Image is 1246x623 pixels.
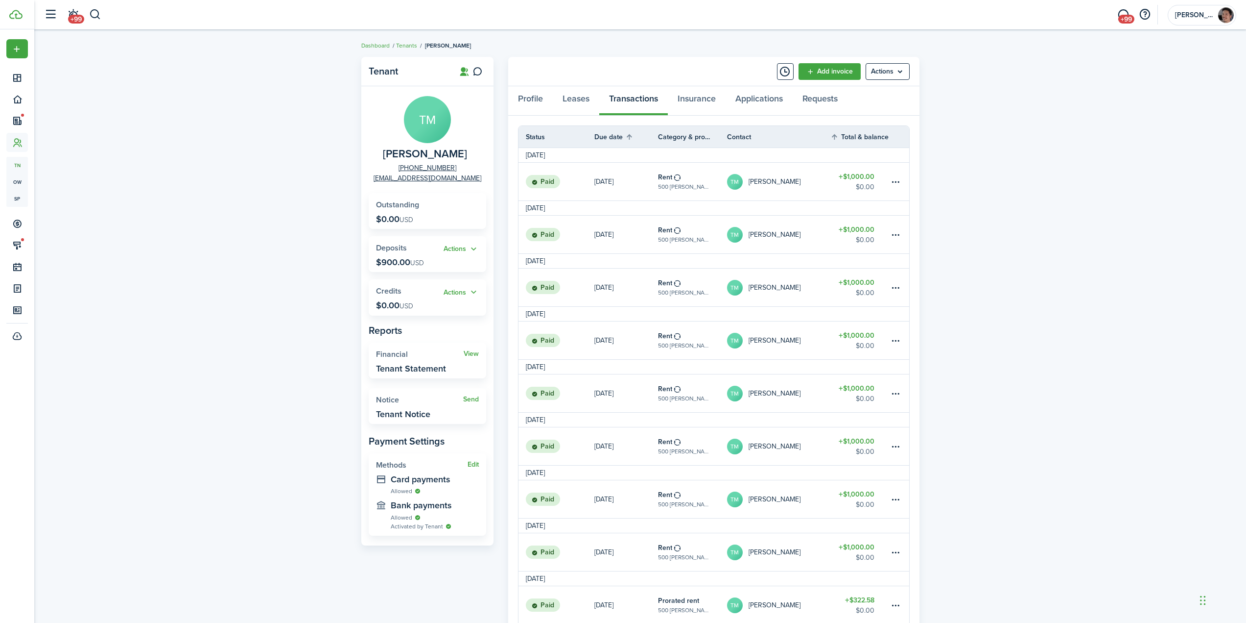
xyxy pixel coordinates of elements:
[404,96,451,143] avatar-text: TM
[444,244,479,255] button: Open menu
[518,203,552,213] td: [DATE]
[830,427,889,465] a: $1,000.00$0.00
[658,553,712,562] table-subtitle: 500 [PERSON_NAME]
[799,63,861,80] a: Add invoice
[391,500,479,510] widget-stats-description: Bank payments
[658,235,712,244] table-subtitle: 500 [PERSON_NAME]
[518,427,594,465] a: Paid
[658,437,672,447] table-info-title: Rent
[444,287,479,298] button: Open menu
[376,364,446,374] widget-stats-description: Tenant Statement
[727,533,831,571] a: TM[PERSON_NAME]
[594,216,658,253] a: [DATE]
[749,548,800,556] table-profile-info-text: [PERSON_NAME]
[727,386,743,401] avatar-text: TM
[749,178,800,186] table-profile-info-text: [PERSON_NAME]
[658,500,712,509] table-subtitle: 500 [PERSON_NAME]
[856,499,874,510] table-amount-description: $0.00
[1197,576,1246,623] iframe: Chat Widget
[727,227,743,243] avatar-text: TM
[594,441,613,451] p: [DATE]
[376,199,419,210] span: Outstanding
[749,390,800,398] table-profile-info-text: [PERSON_NAME]
[518,521,552,531] td: [DATE]
[658,288,712,297] table-subtitle: 500 [PERSON_NAME]
[468,461,479,469] button: Edit
[830,131,889,143] th: Sort
[9,10,23,19] img: TenantCloud
[526,175,560,189] status: Paid
[444,244,479,255] button: Actions
[658,132,727,142] th: Category & property
[830,533,889,571] a: $1,000.00$0.00
[594,322,658,359] a: [DATE]
[518,480,594,518] a: Paid
[518,269,594,306] a: Paid
[726,86,793,116] a: Applications
[518,374,594,412] a: Paid
[839,224,874,235] table-amount-title: $1,000.00
[374,173,481,183] a: [EMAIL_ADDRESS][DOMAIN_NAME]
[594,600,613,610] p: [DATE]
[518,309,552,319] td: [DATE]
[361,41,390,50] a: Dashboard
[856,341,874,351] table-amount-description: $0.00
[383,148,467,160] span: Timothy Myers
[830,322,889,359] a: $1,000.00$0.00
[369,66,447,77] panel-main-title: Tenant
[518,468,552,478] td: [DATE]
[518,132,594,142] th: Status
[518,533,594,571] a: Paid
[594,533,658,571] a: [DATE]
[526,228,560,242] status: Paid
[376,350,464,359] widget-stats-title: Financial
[1118,15,1134,24] span: +99
[658,278,672,288] table-info-title: Rent
[727,374,831,412] a: TM[PERSON_NAME]
[594,269,658,306] a: [DATE]
[727,598,743,613] avatar-text: TM
[845,595,874,605] table-amount-title: $322.58
[526,598,560,612] status: Paid
[594,494,613,504] p: [DATE]
[839,383,874,394] table-amount-title: $1,000.00
[658,225,672,235] table-info-title: Rent
[526,493,560,506] status: Paid
[508,86,553,116] a: Profile
[658,322,727,359] a: Rent500 [PERSON_NAME]
[749,231,800,239] table-profile-info-text: [PERSON_NAME]
[856,605,874,616] table-amount-description: $0.00
[526,334,560,348] status: Paid
[658,341,712,350] table-subtitle: 500 [PERSON_NAME]
[399,163,456,173] a: [PHONE_NUMBER]
[727,492,743,507] avatar-text: TM
[369,434,486,449] panel-main-subtitle: Payment Settings
[594,480,658,518] a: [DATE]
[839,172,874,182] table-amount-title: $1,000.00
[839,277,874,288] table-amount-title: $1,000.00
[594,427,658,465] a: [DATE]
[839,489,874,499] table-amount-title: $1,000.00
[396,41,417,50] a: Tenants
[6,157,28,174] a: tn
[526,281,560,295] status: Paid
[839,330,874,341] table-amount-title: $1,000.00
[594,374,658,412] a: [DATE]
[727,322,831,359] a: TM[PERSON_NAME]
[518,573,552,584] td: [DATE]
[1175,12,1214,19] span: Andy
[658,172,672,182] table-info-title: Rent
[400,215,413,225] span: USD
[463,396,479,403] a: Send
[749,443,800,450] table-profile-info-text: [PERSON_NAME]
[856,288,874,298] table-amount-description: $0.00
[376,396,463,404] widget-stats-title: Notice
[518,415,552,425] td: [DATE]
[856,447,874,457] table-amount-description: $0.00
[6,174,28,190] span: ow
[727,439,743,454] avatar-text: TM
[594,282,613,293] p: [DATE]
